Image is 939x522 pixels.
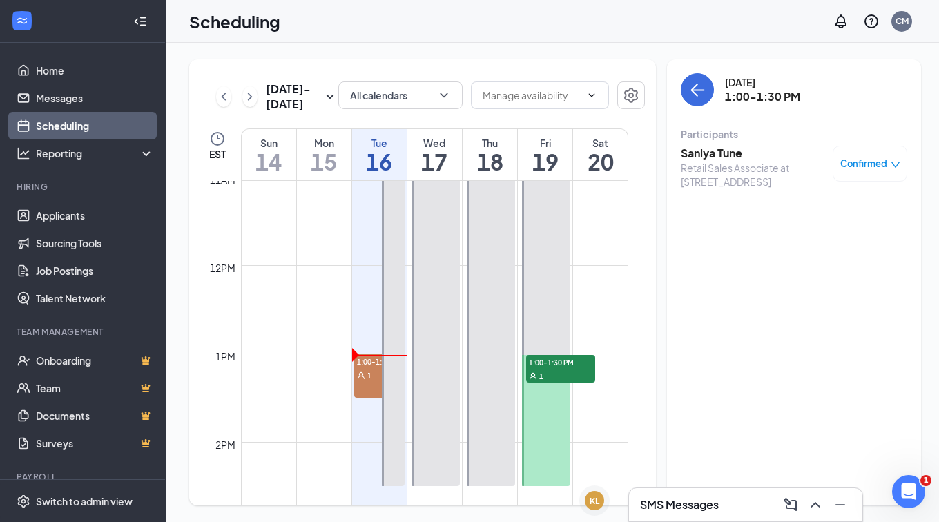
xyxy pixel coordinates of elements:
[17,181,151,193] div: Hiring
[266,81,322,112] h3: [DATE] - [DATE]
[804,494,826,516] button: ChevronUp
[833,13,849,30] svg: Notifications
[807,496,824,513] svg: ChevronUp
[892,475,925,508] iframe: Intercom live chat
[573,150,628,173] h1: 20
[407,150,462,173] h1: 17
[297,129,351,180] a: September 15, 2025
[407,129,462,180] a: September 17, 2025
[15,14,29,28] svg: WorkstreamLogo
[689,81,706,98] svg: ArrowLeft
[216,86,231,107] button: ChevronLeft
[681,127,907,141] div: Participants
[573,136,628,150] div: Sat
[829,494,851,516] button: Minimize
[681,146,826,161] h3: Saniya Tune
[891,160,900,170] span: down
[920,475,931,486] span: 1
[586,90,597,101] svg: ChevronDown
[863,13,880,30] svg: QuestionInfo
[407,136,462,150] div: Wed
[463,136,517,150] div: Thu
[526,355,595,369] span: 1:00-1:30 PM
[354,354,405,368] span: 1:00-1:30 PM
[617,81,645,109] button: Settings
[640,497,719,512] h3: SMS Messages
[297,136,351,150] div: Mon
[36,84,154,112] a: Messages
[209,130,226,147] svg: Clock
[36,347,154,374] a: OnboardingCrown
[36,202,154,229] a: Applicants
[189,10,280,33] h1: Scheduling
[36,494,133,508] div: Switch to admin view
[357,371,365,380] svg: User
[896,15,909,27] div: CM
[832,496,849,513] svg: Minimize
[36,374,154,402] a: TeamCrown
[539,371,543,381] span: 1
[36,284,154,312] a: Talent Network
[36,402,154,429] a: DocumentsCrown
[242,150,296,173] h1: 14
[352,150,407,173] h1: 16
[725,75,800,89] div: [DATE]
[437,88,451,102] svg: ChevronDown
[243,88,257,105] svg: ChevronRight
[352,136,407,150] div: Tue
[322,88,338,105] svg: SmallChevronDown
[725,89,800,104] h3: 1:00-1:30 PM
[590,495,599,507] div: KL
[209,147,226,161] span: EST
[367,371,371,380] span: 1
[242,136,296,150] div: Sun
[17,326,151,338] div: Team Management
[780,494,802,516] button: ComposeMessage
[17,494,30,508] svg: Settings
[242,129,296,180] a: September 14, 2025
[782,496,799,513] svg: ComposeMessage
[36,57,154,84] a: Home
[213,437,238,452] div: 2pm
[840,157,887,171] span: Confirmed
[36,429,154,457] a: SurveysCrown
[352,129,407,180] a: September 16, 2025
[133,14,147,28] svg: Collapse
[17,146,30,160] svg: Analysis
[483,88,581,103] input: Manage availability
[17,471,151,483] div: Payroll
[681,161,826,188] div: Retail Sales Associate at [STREET_ADDRESS]
[207,260,238,275] div: 12pm
[623,87,639,104] svg: Settings
[681,73,714,106] button: back-button
[217,88,231,105] svg: ChevronLeft
[463,129,517,180] a: September 18, 2025
[573,129,628,180] a: September 20, 2025
[518,150,572,173] h1: 19
[529,372,537,380] svg: User
[463,150,517,173] h1: 18
[36,112,154,139] a: Scheduling
[518,129,572,180] a: September 19, 2025
[518,136,572,150] div: Fri
[242,86,258,107] button: ChevronRight
[213,349,238,364] div: 1pm
[36,229,154,257] a: Sourcing Tools
[617,81,645,112] a: Settings
[338,81,463,109] button: All calendarsChevronDown
[36,257,154,284] a: Job Postings
[297,150,351,173] h1: 15
[36,146,155,160] div: Reporting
